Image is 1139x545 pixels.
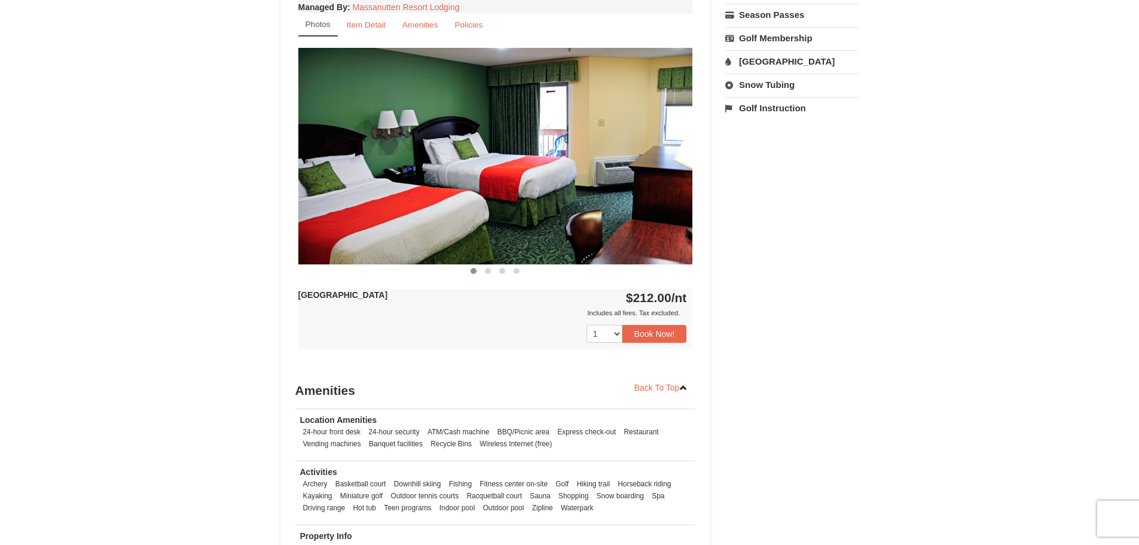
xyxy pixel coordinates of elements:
li: Fitness center on-site [477,478,551,490]
button: Book Now! [622,325,687,343]
span: Managed By [298,2,347,12]
strong: Location Amenities [300,415,377,425]
li: Fishing [446,478,475,490]
li: Sauna [527,490,553,502]
li: Teen programs [381,502,434,514]
strong: Property Info [300,531,352,541]
a: Policies [447,13,490,36]
li: Recycle Bins [427,438,475,450]
li: ATM/Cash machine [425,426,493,438]
li: Racquetball court [463,490,525,502]
li: Kayaking [300,490,335,502]
li: Basketball court [332,478,389,490]
li: Express check-out [554,426,619,438]
a: [GEOGRAPHIC_DATA] [725,50,859,72]
strong: $212.00 [626,291,687,305]
li: Outdoor pool [480,502,527,514]
li: 24-hour security [365,426,422,438]
small: Amenities [402,20,438,29]
a: Golf Instruction [725,97,859,119]
li: Spa [649,490,667,502]
li: Restaurant [621,426,661,438]
li: Zipline [529,502,556,514]
li: Hot tub [350,502,379,514]
strong: [GEOGRAPHIC_DATA] [298,290,388,300]
h3: Amenities [295,379,696,403]
li: Shopping [555,490,591,502]
li: Downhill skiing [391,478,444,490]
li: 24-hour front desk [300,426,364,438]
li: Snow boarding [594,490,647,502]
a: Photos [298,13,338,36]
small: Item Detail [347,20,386,29]
li: Miniature golf [337,490,386,502]
span: /nt [671,291,687,305]
a: Item Detail [339,13,393,36]
li: Driving range [300,502,349,514]
div: Includes all fees. Tax excluded. [298,307,687,319]
strong: : [298,2,350,12]
li: Archery [300,478,331,490]
a: Golf Membership [725,27,859,49]
li: Golf [552,478,572,490]
li: Banquet facilities [366,438,426,450]
li: Wireless Internet (free) [477,438,555,450]
strong: Activities [300,467,337,477]
a: Snow Tubing [725,74,859,96]
a: Season Passes [725,4,859,26]
li: Horseback riding [615,478,674,490]
small: Policies [454,20,483,29]
a: Amenities [395,13,446,36]
li: Waterpark [558,502,596,514]
a: Back To Top [627,379,696,397]
li: Vending machines [300,438,364,450]
small: Photos [306,20,331,29]
li: Hiking trail [573,478,613,490]
li: BBQ/Picnic area [494,426,552,438]
li: Indoor pool [436,502,478,514]
a: Massanutten Resort Lodging [353,2,460,12]
li: Outdoor tennis courts [387,490,462,502]
img: 18876286-41-233aa5f3.jpg [298,48,693,264]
